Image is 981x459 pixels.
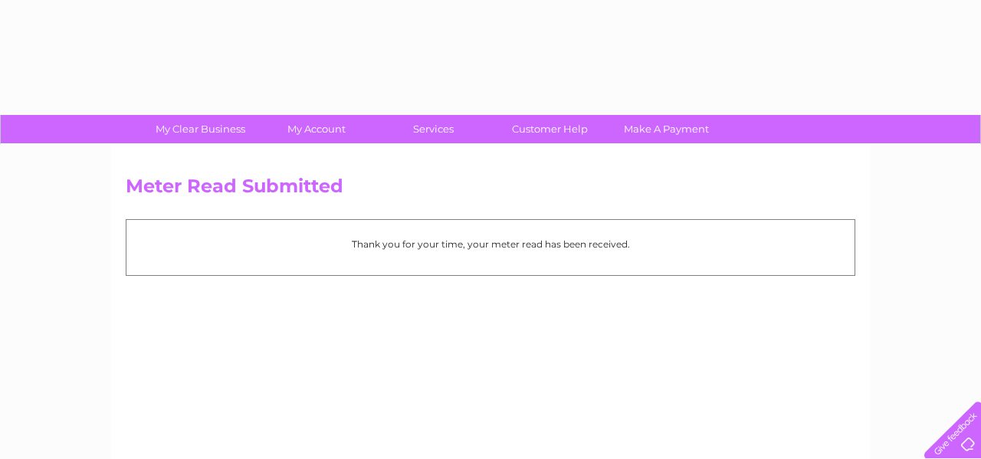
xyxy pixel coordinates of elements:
[137,115,264,143] a: My Clear Business
[126,175,855,205] h2: Meter Read Submitted
[254,115,380,143] a: My Account
[370,115,497,143] a: Services
[487,115,613,143] a: Customer Help
[603,115,730,143] a: Make A Payment
[134,237,847,251] p: Thank you for your time, your meter read has been received.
